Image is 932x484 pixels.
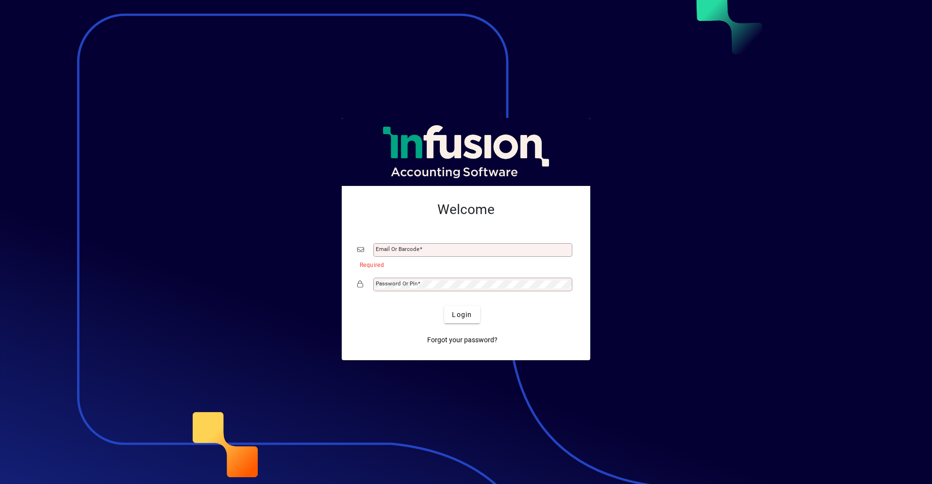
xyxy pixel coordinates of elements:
[376,280,417,287] mat-label: Password or Pin
[427,335,498,345] span: Forgot your password?
[360,259,567,269] mat-error: Required
[376,246,419,252] mat-label: Email or Barcode
[357,201,575,218] h2: Welcome
[452,310,472,320] span: Login
[444,306,480,323] button: Login
[423,331,501,349] a: Forgot your password?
